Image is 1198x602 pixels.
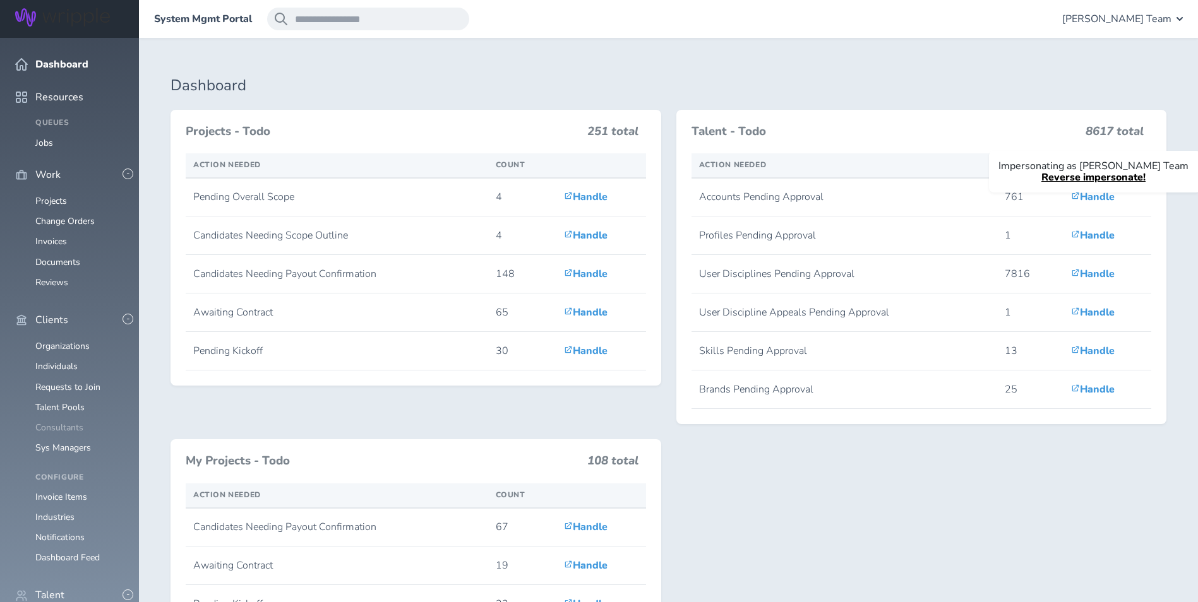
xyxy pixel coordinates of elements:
[154,13,252,25] a: System Mgmt Portal
[186,178,488,216] td: Pending Overall Scope
[488,293,556,332] td: 65
[123,168,133,179] button: -
[692,293,997,332] td: User Discipline Appeals Pending Approval
[1086,125,1144,144] h3: 8617 total
[488,216,556,255] td: 4
[564,520,608,534] a: Handle
[997,370,1064,409] td: 25
[1071,305,1115,319] a: Handle
[1071,382,1115,396] a: Handle
[1071,190,1115,204] a: Handle
[692,216,997,255] td: Profiles Pending Approval
[997,178,1064,216] td: 761
[997,293,1064,332] td: 1
[692,255,997,293] td: User Disciplines Pending Approval
[997,332,1064,370] td: 13
[1062,13,1171,25] span: [PERSON_NAME] Team
[186,454,580,468] h3: My Projects - Todo
[997,255,1064,293] td: 7816
[35,169,61,180] span: Work
[35,235,67,247] a: Invoices
[35,276,68,288] a: Reviews
[193,160,261,170] span: Action Needed
[496,490,525,500] span: Count
[35,59,88,70] span: Dashboard
[186,546,488,585] td: Awaiting Contract
[35,422,83,434] a: Consultants
[496,160,525,170] span: Count
[35,215,95,227] a: Change Orders
[488,255,556,293] td: 148
[1071,267,1115,281] a: Handle
[488,546,556,585] td: 19
[35,256,80,268] a: Documents
[564,228,608,242] a: Handle
[171,77,1166,95] h1: Dashboard
[186,125,580,139] h3: Projects - Todo
[35,91,83,103] span: Resources
[488,332,556,370] td: 30
[35,401,85,413] a: Talent Pools
[15,8,110,27] img: Wripple
[35,119,124,127] h4: Queues
[186,293,488,332] td: Awaiting Contract
[692,178,997,216] td: Accounts Pending Approval
[564,558,608,572] a: Handle
[186,508,488,546] td: Candidates Needing Payout Confirmation
[692,125,1079,139] h3: Talent - Todo
[35,511,75,523] a: Industries
[587,125,638,144] h3: 251 total
[186,216,488,255] td: Candidates Needing Scope Outline
[35,531,85,543] a: Notifications
[35,491,87,503] a: Invoice Items
[692,370,997,409] td: Brands Pending Approval
[488,508,556,546] td: 67
[35,552,100,564] a: Dashboard Feed
[35,314,68,326] span: Clients
[123,314,133,324] button: -
[186,332,488,370] td: Pending Kickoff
[123,589,133,600] button: -
[35,137,53,149] a: Jobs
[699,160,767,170] span: Action Needed
[35,340,90,352] a: Organizations
[35,195,67,207] a: Projects
[35,381,100,393] a: Requests to Join
[1062,8,1183,30] button: [PERSON_NAME] Team
[587,454,638,473] h3: 108 total
[35,589,64,601] span: Talent
[35,360,78,372] a: Individuals
[186,255,488,293] td: Candidates Needing Payout Confirmation
[35,473,124,482] h4: Configure
[1041,170,1146,184] a: Reverse impersonate!
[35,442,91,454] a: Sys Managers
[1071,228,1115,242] a: Handle
[564,267,608,281] a: Handle
[1071,344,1115,358] a: Handle
[997,216,1064,255] td: 1
[998,160,1189,172] p: Impersonating as [PERSON_NAME] Team
[564,344,608,358] a: Handle
[564,305,608,319] a: Handle
[193,490,261,500] span: Action Needed
[692,332,997,370] td: Skills Pending Approval
[488,178,556,216] td: 4
[564,190,608,204] a: Handle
